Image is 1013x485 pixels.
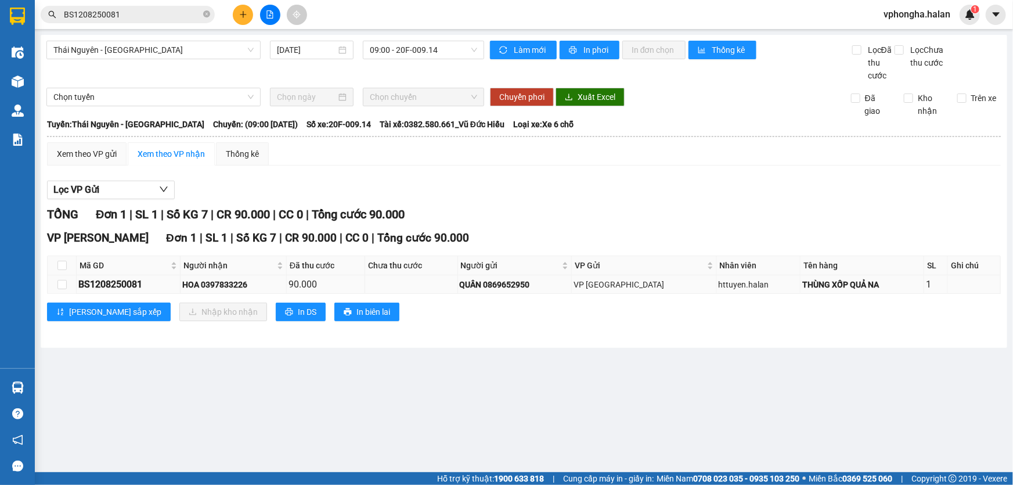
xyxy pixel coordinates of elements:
strong: 1900 633 818 [494,474,544,483]
span: down [159,185,168,194]
button: Lọc VP Gửi [47,181,175,199]
span: sync [499,46,509,55]
span: plus [239,10,247,19]
button: aim [287,5,307,25]
span: Người gửi [461,259,560,272]
div: Thống kê [226,148,259,160]
span: VP [PERSON_NAME] [47,231,149,245]
button: printerIn biên lai [334,303,399,321]
input: 12/08/2025 [277,44,336,56]
span: Lọc Chưa thu cước [906,44,958,69]
button: In đơn chọn [622,41,686,59]
span: | [161,207,164,221]
button: sort-ascending[PERSON_NAME] sắp xếp [47,303,171,321]
span: In phơi [583,44,610,56]
span: TỔNG [47,207,78,221]
span: 09:00 - 20F-009.14 [370,41,477,59]
th: Chưa thu cước [365,256,457,275]
img: icon-new-feature [965,9,975,20]
span: | [273,207,276,221]
span: Mã GD [80,259,168,272]
span: Đã giao [860,92,895,117]
button: printerIn DS [276,303,326,321]
span: close-circle [203,10,210,17]
button: downloadXuất Excel [556,88,625,106]
td: VP Bắc Sơn [572,275,717,294]
button: Chuyển phơi [490,88,554,106]
button: syncLàm mới [490,41,557,59]
strong: 0708 023 035 - 0935 103 250 [693,474,799,483]
span: aim [293,10,301,19]
span: SL 1 [135,207,158,221]
div: 90.000 [289,277,363,292]
span: file-add [266,10,274,19]
img: warehouse-icon [12,105,24,117]
th: Nhân viên [717,256,801,275]
img: warehouse-icon [12,46,24,59]
span: notification [12,434,23,446]
span: | [211,207,214,221]
button: bar-chartThống kê [688,41,756,59]
div: VP [GEOGRAPHIC_DATA] [574,278,715,291]
img: warehouse-icon [12,382,24,394]
span: | [901,472,903,485]
img: logo-vxr [10,8,25,25]
span: printer [344,308,352,317]
button: downloadNhập kho nhận [179,303,267,321]
th: SL [924,256,948,275]
span: Làm mới [514,44,547,56]
img: warehouse-icon [12,76,24,88]
span: Chuyến: (09:00 [DATE]) [213,118,298,131]
b: Tuyến: Thái Nguyên - [GEOGRAPHIC_DATA] [47,120,204,129]
span: Trên xe [967,92,1001,105]
span: Chọn chuyến [370,88,477,106]
th: Tên hàng [801,256,924,275]
span: Hỗ trợ kỹ thuật: [437,472,544,485]
span: CC 0 [345,231,369,245]
span: caret-down [991,9,1001,20]
span: | [129,207,132,221]
span: CR 90.000 [285,231,337,245]
span: | [372,231,374,245]
span: Kho nhận [913,92,948,117]
span: CR 90.000 [217,207,270,221]
div: QUÂN 0869652950 [460,278,569,291]
span: search [48,10,56,19]
span: download [565,93,573,102]
input: Chọn ngày [277,91,336,103]
span: | [230,231,233,245]
img: solution-icon [12,134,24,146]
span: In biên lai [356,306,390,318]
span: Xuất Excel [578,91,615,103]
span: | [200,231,203,245]
span: bar-chart [698,46,708,55]
span: Thống kê [712,44,747,56]
span: | [306,207,309,221]
span: Tổng cước 90.000 [377,231,469,245]
span: Loại xe: Xe 6 chỗ [513,118,574,131]
span: | [340,231,343,245]
span: copyright [949,475,957,483]
span: Tổng cước 90.000 [312,207,405,221]
span: Tài xế: 0382.580.661_Vũ Đức Hiếu [380,118,504,131]
div: THÙNG XỐP QUẢ NA [802,278,922,291]
div: Xem theo VP gửi [57,148,117,160]
span: Đơn 1 [166,231,197,245]
span: Lọc VP Gửi [53,182,99,197]
span: SL 1 [206,231,228,245]
td: BS1208250081 [77,275,181,294]
span: printer [569,46,579,55]
div: HOA 0397833226 [182,278,284,291]
strong: 0369 525 060 [842,474,892,483]
th: Ghi chú [948,256,1000,275]
div: 1 [926,277,946,292]
span: Người nhận [183,259,274,272]
span: Số KG 7 [236,231,276,245]
li: 271 - [PERSON_NAME] - [GEOGRAPHIC_DATA] - [GEOGRAPHIC_DATA] [109,28,485,43]
span: question-circle [12,408,23,419]
div: Xem theo VP nhận [138,148,205,160]
span: ⚪️ [802,476,806,481]
img: logo.jpg [15,15,102,73]
span: Số KG 7 [167,207,208,221]
span: sort-ascending [56,308,64,317]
